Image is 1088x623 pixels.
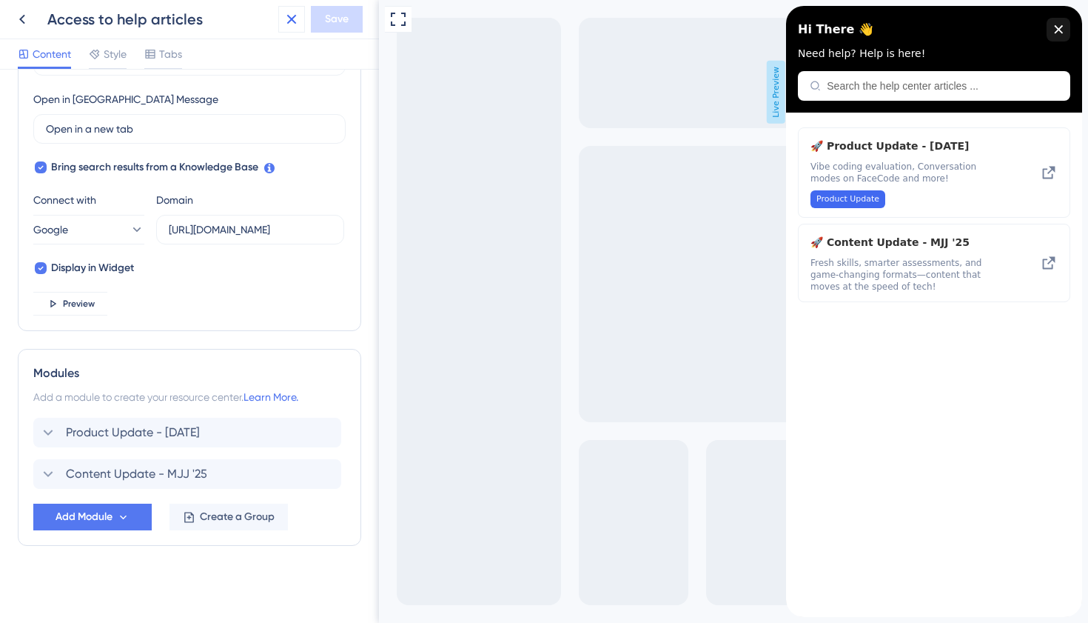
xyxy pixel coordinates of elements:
span: Fresh skills, smarter assessments, and game-changing formats—content that moves at the speed of t... [24,251,222,287]
span: Add Module [56,508,113,526]
span: Save [325,10,349,28]
div: 3 [111,7,116,19]
div: Product Update - [DATE] [33,418,346,447]
span: Content Update - MJJ '25 [66,465,207,483]
span: Create a Group [200,508,275,526]
span: What's new? [30,4,101,21]
button: Google [33,215,144,244]
span: Need help? Help is here! [12,41,139,53]
span: Add a module to create your resource center. [33,391,244,403]
span: Google [33,221,68,239]
span: Hi There 👋 [12,13,87,35]
input: help.userguiding.com [169,221,332,238]
div: Content Update - MJJ '25 [24,227,222,287]
span: Vibe coding evaluation, Conversation modes on FaceCode and more! [24,155,222,179]
span: 🚀 Content Update - MJJ '25 [24,227,198,245]
span: Bring search results from a Knowledge Base [51,159,258,176]
div: Connect with [33,191,144,209]
span: Content [33,45,71,63]
button: Create a Group [169,504,288,530]
span: Live Preview [388,61,406,124]
div: Open in [GEOGRAPHIC_DATA] Message [33,90,218,108]
input: Open in a new tab [46,121,333,137]
span: 🚀 Product Update - [DATE] [24,131,198,149]
span: Product Update [30,187,93,199]
div: Content Update - MJJ '25 [33,459,346,489]
span: Tabs [159,45,182,63]
div: Access to help articles [47,9,272,30]
div: Modules [33,364,346,382]
span: Style [104,45,127,63]
span: Product Update - [DATE] [66,424,200,442]
button: Preview [33,292,107,316]
div: close resource center [261,12,284,36]
button: Save [311,6,363,33]
div: Product Update - July '25 [24,131,222,202]
div: Domain [156,191,193,209]
input: Search the help center articles ... [41,74,272,86]
span: Preview [63,298,95,310]
a: Learn More. [244,391,298,403]
span: Display in Widget [51,259,134,277]
button: Add Module [33,504,152,530]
